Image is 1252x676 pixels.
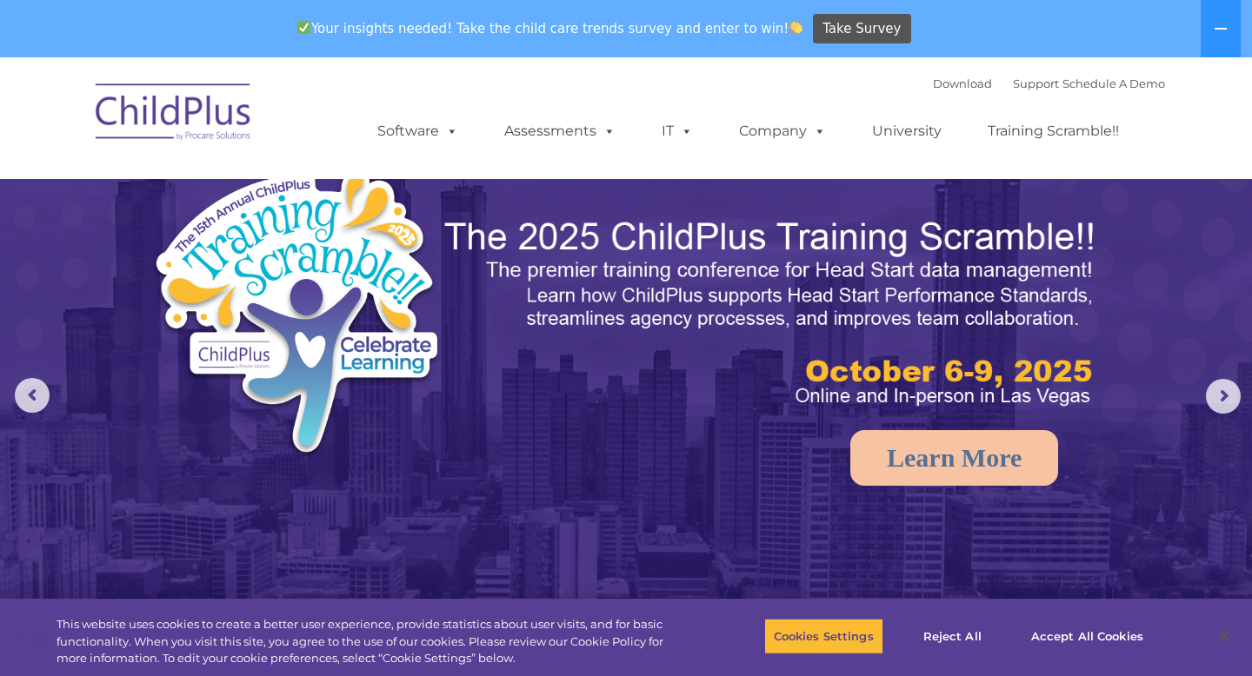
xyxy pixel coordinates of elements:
span: Your insights needed! Take the child care trends survey and enter to win! [290,11,810,45]
a: University [855,114,959,149]
img: ChildPlus by Procare Solutions [87,71,261,158]
span: Take Survey [822,14,901,44]
a: Training Scramble!! [970,114,1136,149]
button: Close [1205,617,1243,655]
span: Phone number [242,186,316,199]
img: ✅ [297,21,310,34]
div: This website uses cookies to create a better user experience, provide statistics about user visit... [57,616,689,667]
a: Learn More [850,430,1058,486]
a: Take Survey [813,14,911,44]
a: Company [722,114,843,149]
button: Reject All [898,618,1007,654]
a: Software [360,114,476,149]
font: | [933,76,1165,90]
a: Support [1013,76,1059,90]
span: Last name [242,115,295,128]
img: 👏 [789,21,802,34]
a: Schedule A Demo [1062,76,1165,90]
a: IT [644,114,710,149]
a: Assessments [487,114,633,149]
button: Cookies Settings [764,618,883,654]
a: Download [933,76,992,90]
button: Accept All Cookies [1022,618,1153,654]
